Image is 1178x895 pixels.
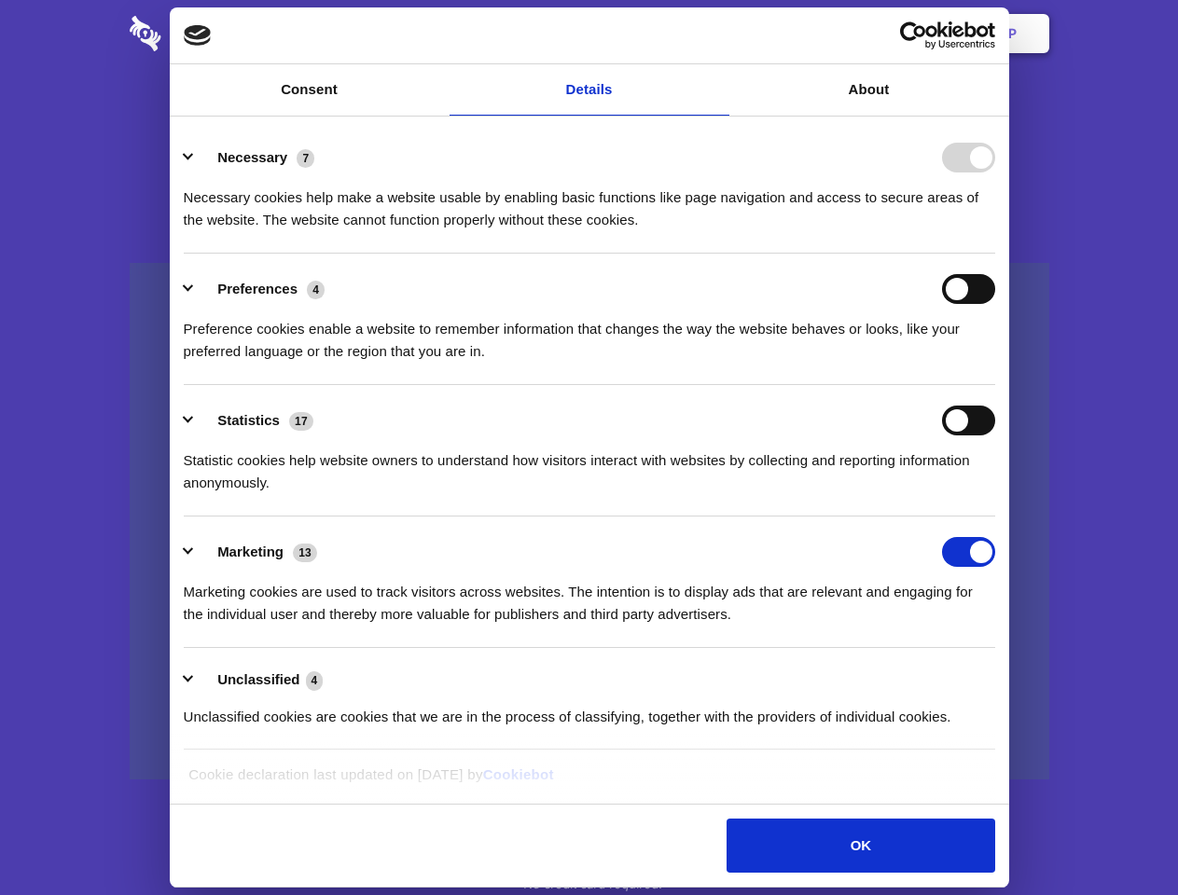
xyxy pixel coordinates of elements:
a: Contact [756,5,842,62]
a: Consent [170,64,450,116]
img: logo [184,25,212,46]
button: Preferences (4) [184,274,337,304]
a: About [729,64,1009,116]
img: logo-wordmark-white-trans-d4663122ce5f474addd5e946df7df03e33cb6a1c49d2221995e7729f52c070b2.svg [130,16,289,51]
button: Statistics (17) [184,406,326,435]
label: Statistics [217,412,280,428]
a: Usercentrics Cookiebot - opens in a new window [832,21,995,49]
a: Pricing [547,5,629,62]
div: Statistic cookies help website owners to understand how visitors interact with websites by collec... [184,435,995,494]
div: Necessary cookies help make a website usable by enabling basic functions like page navigation and... [184,172,995,231]
a: Cookiebot [483,766,554,782]
button: Necessary (7) [184,143,326,172]
div: Preference cookies enable a website to remember information that changes the way the website beha... [184,304,995,363]
button: Unclassified (4) [184,668,335,692]
span: 17 [289,412,313,431]
label: Necessary [217,149,287,165]
span: 7 [297,149,314,168]
a: Wistia video thumbnail [130,263,1049,780]
a: Login [846,5,927,62]
button: Marketing (13) [184,537,329,567]
span: 4 [307,281,325,299]
iframe: Drift Widget Chat Controller [1085,802,1156,873]
div: Unclassified cookies are cookies that we are in the process of classifying, together with the pro... [184,692,995,728]
span: 4 [306,671,324,690]
label: Marketing [217,544,284,559]
div: Marketing cookies are used to track visitors across websites. The intention is to display ads tha... [184,567,995,626]
a: Details [450,64,729,116]
button: OK [727,819,994,873]
span: 13 [293,544,317,562]
h4: Auto-redaction of sensitive data, encrypted data sharing and self-destructing private chats. Shar... [130,170,1049,231]
div: Cookie declaration last updated on [DATE] by [174,764,1004,800]
label: Preferences [217,281,298,296]
h1: Eliminate Slack Data Loss. [130,84,1049,151]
